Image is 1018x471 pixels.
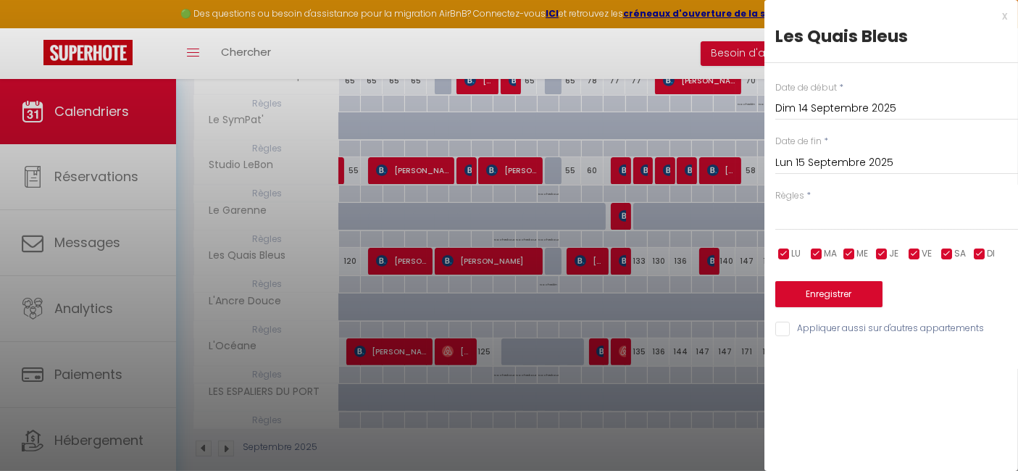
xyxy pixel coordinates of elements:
label: Date de fin [775,135,822,149]
span: VE [922,247,932,261]
label: Date de début [775,81,837,95]
div: x [764,7,1007,25]
button: Ouvrir le widget de chat LiveChat [12,6,55,49]
span: ME [856,247,868,261]
span: LU [791,247,801,261]
span: DI [987,247,995,261]
div: Les Quais Bleus [775,25,1007,48]
label: Règles [775,189,804,203]
span: MA [824,247,837,261]
button: Enregistrer [775,281,883,307]
span: SA [954,247,966,261]
span: JE [889,247,898,261]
